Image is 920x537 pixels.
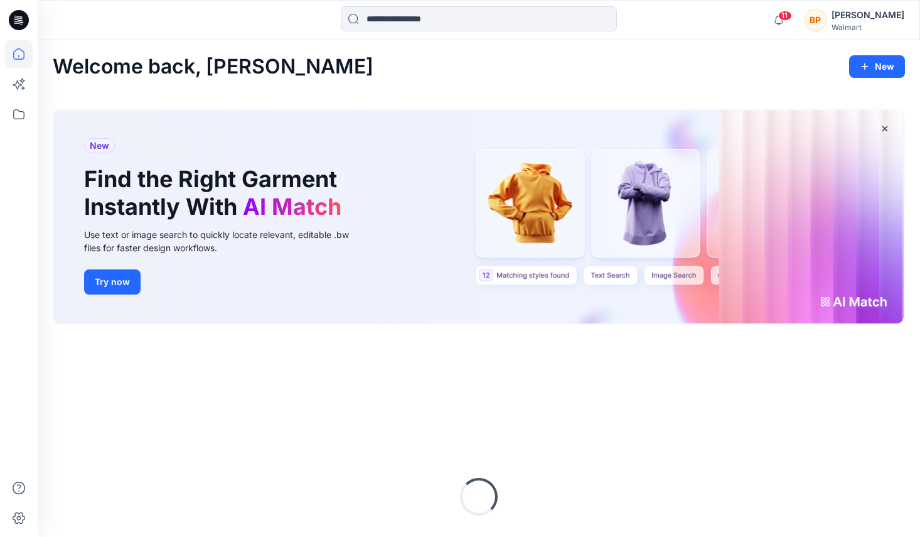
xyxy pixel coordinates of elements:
[778,11,792,21] span: 11
[84,228,366,254] div: Use text or image search to quickly locate relevant, editable .bw files for faster design workflows.
[832,23,904,32] div: Walmart
[90,138,109,153] span: New
[832,8,904,23] div: [PERSON_NAME]
[84,166,348,220] h1: Find the Right Garment Instantly With
[243,193,341,220] span: AI Match
[849,55,905,78] button: New
[84,269,141,295] button: Try now
[53,55,373,79] h2: Welcome back, [PERSON_NAME]
[804,9,826,31] div: BP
